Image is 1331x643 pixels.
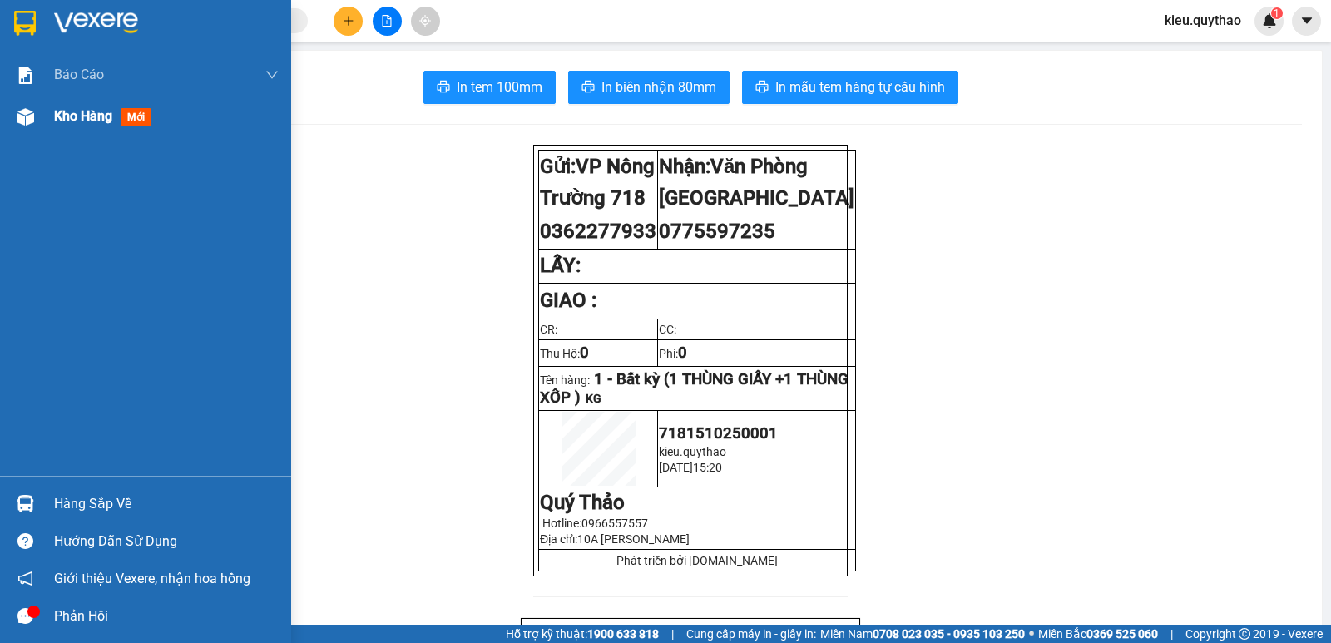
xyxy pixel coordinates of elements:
[17,495,34,512] img: warehouse-icon
[1029,631,1034,637] span: ⚪️
[17,608,33,624] span: message
[14,54,131,77] div: 0362277933
[419,15,431,27] span: aim
[540,155,655,210] strong: Gửi:
[540,491,625,514] strong: Quý Thảo
[506,625,659,643] span: Hỗ trợ kỹ thuật:
[17,533,33,549] span: question-circle
[423,71,556,104] button: printerIn tem 100mm
[142,54,311,77] div: 0775597235
[17,108,34,126] img: warehouse-icon
[539,319,658,339] td: CR:
[540,220,656,243] span: 0362277933
[540,155,655,210] span: VP Nông Trường 718
[586,392,601,405] span: KG
[54,568,250,589] span: Giới thiệu Vexere, nhận hoa hồng
[820,625,1025,643] span: Miền Nam
[581,80,595,96] span: printer
[540,289,596,312] strong: GIAO :
[659,155,854,210] span: Văn Phòng [GEOGRAPHIC_DATA]
[54,492,279,517] div: Hàng sắp về
[12,87,133,107] div: 80.000
[54,108,112,124] span: Kho hàng
[1262,13,1277,28] img: icon-new-feature
[265,68,279,82] span: down
[568,71,730,104] button: printerIn biên nhận 80mm
[17,571,33,586] span: notification
[1170,625,1173,643] span: |
[437,80,450,96] span: printer
[411,7,440,36] button: aim
[658,339,856,366] td: Phí:
[54,529,279,554] div: Hướng dẫn sử dụng
[1292,7,1321,36] button: caret-down
[142,14,311,54] div: Văn Phòng [GEOGRAPHIC_DATA]
[539,550,856,571] td: Phát triển bởi [DOMAIN_NAME]
[539,339,658,366] td: Thu Hộ:
[334,7,363,36] button: plus
[678,344,687,362] span: 0
[659,220,775,243] span: 0775597235
[659,445,726,458] span: kieu.quythao
[142,16,182,33] span: Nhận:
[775,77,945,97] span: In mẫu tem hàng tự cấu hình
[658,319,856,339] td: CC:
[1239,628,1250,640] span: copyright
[580,344,589,362] span: 0
[659,461,693,474] span: [DATE]
[873,627,1025,641] strong: 0708 023 035 - 0935 103 250
[14,16,40,33] span: Gửi:
[1086,627,1158,641] strong: 0369 525 060
[12,89,38,106] span: CR :
[14,117,311,159] div: Tên hàng: 1 THÙNG GIẤY +1 THÙNG XỐP ( : 1 )
[1151,10,1254,31] span: kieu.quythao
[742,71,958,104] button: printerIn mẫu tem hàng tự cấu hình
[1271,7,1283,19] sup: 1
[1274,7,1279,19] span: 1
[686,625,816,643] span: Cung cấp máy in - giấy in:
[373,7,402,36] button: file-add
[14,11,36,36] img: logo-vxr
[659,424,778,443] span: 7181510250001
[54,604,279,629] div: Phản hồi
[577,532,690,546] span: 10A [PERSON_NAME]
[601,77,716,97] span: In biên nhận 80mm
[659,155,854,210] strong: Nhận:
[671,625,674,643] span: |
[540,532,690,546] span: Địa chỉ:
[121,108,151,126] span: mới
[540,370,854,407] p: Tên hàng:
[17,67,34,84] img: solution-icon
[540,370,849,407] span: 1 - Bất kỳ (1 THÙNG GIẤY +1 THÙNG XỐP )
[343,15,354,27] span: plus
[540,254,581,277] strong: LẤY:
[587,627,659,641] strong: 1900 633 818
[381,15,393,27] span: file-add
[693,461,722,474] span: 15:20
[1038,625,1158,643] span: Miền Bắc
[1299,13,1314,28] span: caret-down
[457,77,542,97] span: In tem 100mm
[755,80,769,96] span: printer
[54,64,104,85] span: Báo cáo
[581,517,648,530] span: 0966557557
[14,14,131,54] div: VP Nông Trường 718
[542,517,648,530] span: Hotline:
